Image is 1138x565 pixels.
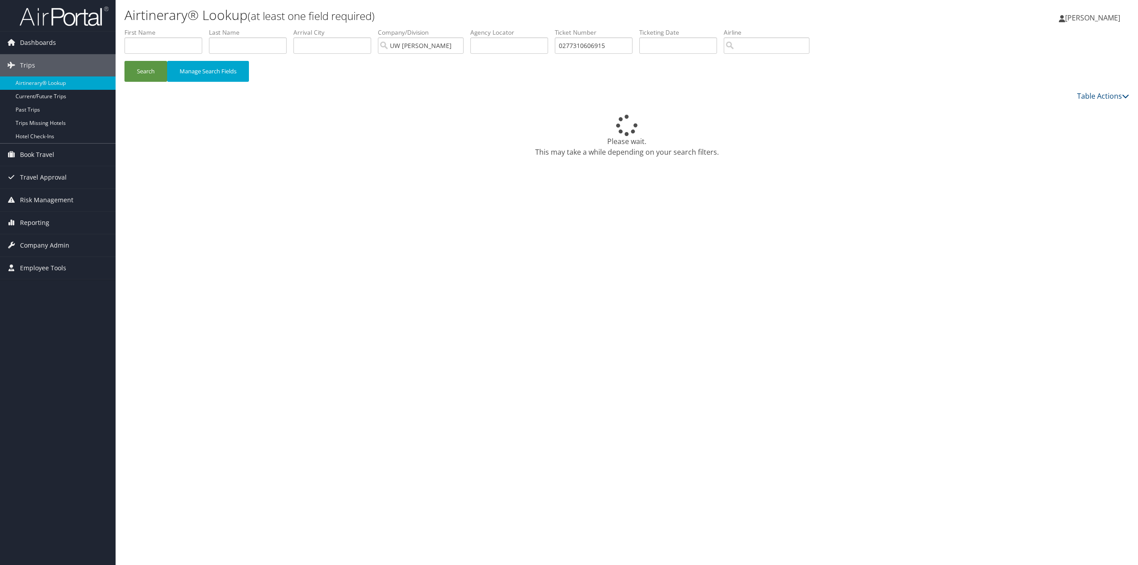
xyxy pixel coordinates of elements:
[1077,91,1129,101] a: Table Actions
[724,28,816,37] label: Airline
[20,257,66,279] span: Employee Tools
[20,166,67,188] span: Travel Approval
[1065,13,1120,23] span: [PERSON_NAME]
[20,32,56,54] span: Dashboards
[20,6,108,27] img: airportal-logo.png
[555,28,639,37] label: Ticket Number
[209,28,293,37] label: Last Name
[639,28,724,37] label: Ticketing Date
[20,212,49,234] span: Reporting
[20,144,54,166] span: Book Travel
[20,54,35,76] span: Trips
[20,189,73,211] span: Risk Management
[124,6,794,24] h1: Airtinerary® Lookup
[124,115,1129,157] div: Please wait. This may take a while depending on your search filters.
[470,28,555,37] label: Agency Locator
[293,28,378,37] label: Arrival City
[167,61,249,82] button: Manage Search Fields
[1059,4,1129,31] a: [PERSON_NAME]
[248,8,375,23] small: (at least one field required)
[20,234,69,256] span: Company Admin
[124,61,167,82] button: Search
[378,28,470,37] label: Company/Division
[124,28,209,37] label: First Name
